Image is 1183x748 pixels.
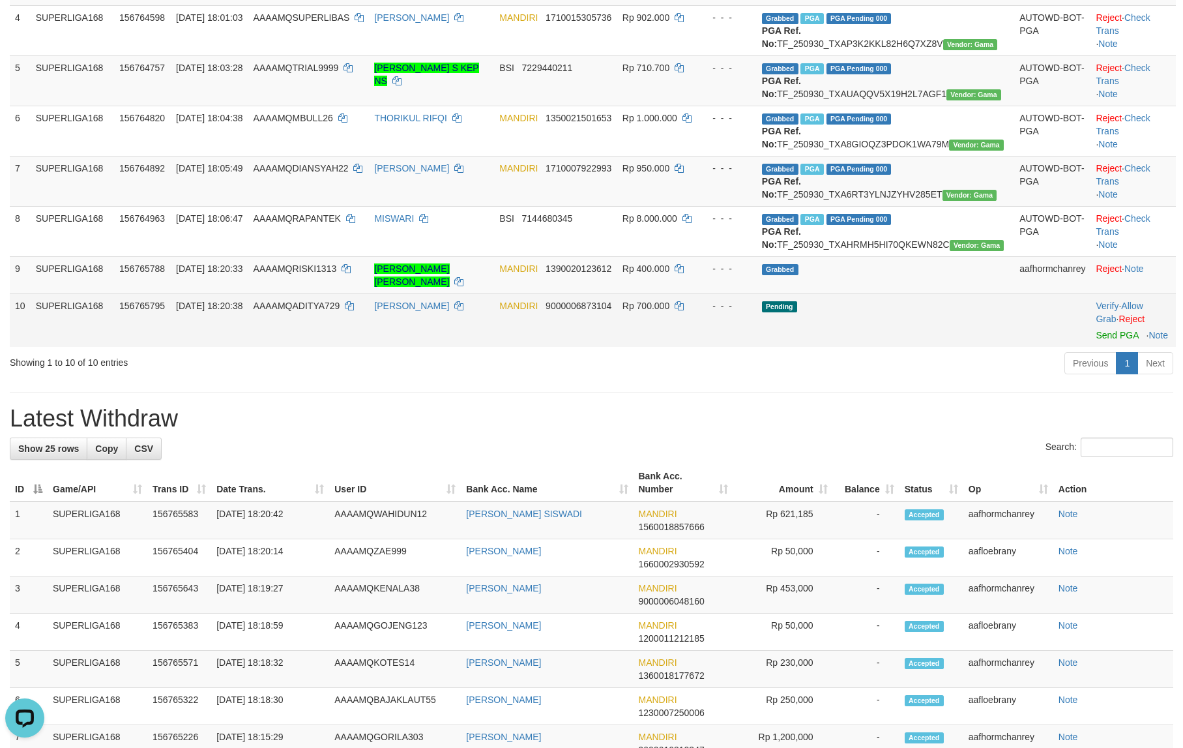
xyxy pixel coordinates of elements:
span: MANDIRI [499,301,538,311]
div: - - - [702,61,752,74]
td: aafloebrany [963,688,1053,725]
span: Copy 7144680345 to clipboard [522,213,573,224]
span: Copy 1390020123612 to clipboard [546,263,611,274]
td: SUPERLIGA168 [31,5,114,55]
span: MANDIRI [639,546,677,556]
td: Rp 621,185 [733,501,833,539]
td: aafhormchanrey [963,576,1053,614]
td: [DATE] 18:20:42 [211,501,329,539]
td: AAAAMQKENALA38 [329,576,461,614]
a: [PERSON_NAME] SISWADI [466,509,582,519]
button: Open LiveChat chat widget [5,5,44,44]
span: MANDIRI [639,732,677,742]
td: 4 [10,614,48,651]
th: Action [1053,464,1173,501]
td: Rp 50,000 [733,539,833,576]
b: PGA Ref. No: [762,76,801,99]
td: 4 [10,5,31,55]
td: · · [1090,206,1176,256]
span: PGA Pending [826,113,892,125]
th: Status: activate to sort column ascending [899,464,963,501]
span: AAAAMQRISKI1313 [254,263,337,274]
b: PGA Ref. No: [762,226,801,250]
th: Bank Acc. Name: activate to sort column ascending [461,464,633,501]
th: Game/API: activate to sort column ascending [48,464,147,501]
td: - [833,688,899,725]
td: AUTOWD-BOT-PGA [1014,5,1090,55]
td: · [1090,256,1176,293]
span: 156764820 [119,113,165,123]
span: Copy 1660002930592 to clipboard [639,559,705,569]
span: [DATE] 18:04:38 [176,113,242,123]
th: User ID: activate to sort column ascending [329,464,461,501]
a: Reject [1096,163,1122,173]
div: - - - [702,112,752,125]
td: SUPERLIGA168 [48,539,147,576]
span: Grabbed [762,113,798,125]
span: MANDIRI [499,12,538,23]
a: Note [1059,620,1078,631]
td: - [833,614,899,651]
td: - [833,576,899,614]
span: Rp 710.700 [622,63,669,73]
td: Rp 50,000 [733,614,833,651]
th: Balance: activate to sort column ascending [833,464,899,501]
a: Check Trans [1096,63,1150,86]
span: PGA Pending [826,164,892,175]
td: SUPERLIGA168 [31,256,114,293]
td: SUPERLIGA168 [48,651,147,688]
td: AUTOWD-BOT-PGA [1014,156,1090,206]
td: 8 [10,206,31,256]
td: SUPERLIGA168 [31,206,114,256]
a: Note [1059,657,1078,668]
span: Copy 1200011212185 to clipboard [639,633,705,644]
span: AAAAMQSUPERLIBAS [254,12,350,23]
td: AAAAMQZAE999 [329,539,461,576]
label: Search: [1045,438,1173,457]
td: 10 [10,293,31,347]
span: AAAAMQDIANSYAH22 [254,163,349,173]
td: TF_250930_TXAUAQQV5X19H2L7AGF1 [757,55,1014,106]
span: Grabbed [762,13,798,24]
span: Rp 400.000 [622,263,669,274]
span: Accepted [905,621,944,632]
td: SUPERLIGA168 [48,576,147,614]
td: 7 [10,156,31,206]
td: · · [1090,293,1176,347]
span: Marked by aafsengchandara [800,63,823,74]
a: Check Trans [1096,12,1150,36]
td: AUTOWD-BOT-PGA [1014,106,1090,156]
span: · [1096,301,1143,324]
span: Accepted [905,695,944,706]
span: [DATE] 18:20:33 [176,263,242,274]
a: Note [1098,239,1118,250]
td: 1 [10,501,48,539]
span: Accepted [905,732,944,743]
a: Note [1059,732,1078,742]
a: Check Trans [1096,163,1150,187]
td: TF_250930_TXAP3K2KKL82H6Q7XZ8V [757,5,1014,55]
td: 6 [10,688,48,725]
td: 9 [10,256,31,293]
a: Note [1098,139,1118,149]
span: 156764598 [119,12,165,23]
td: SUPERLIGA168 [31,293,114,347]
a: THORIKUL RIFQI [374,113,447,123]
a: Note [1059,546,1078,556]
span: PGA Pending [826,214,892,225]
td: SUPERLIGA168 [48,688,147,725]
td: [DATE] 18:19:27 [211,576,329,614]
a: Reject [1096,263,1122,274]
span: Rp 902.000 [622,12,669,23]
span: Accepted [905,658,944,669]
span: Vendor URL: https://trx31.1velocity.biz [950,240,1004,251]
a: Reject [1096,63,1122,73]
span: MANDIRI [639,657,677,668]
a: Previous [1064,352,1117,374]
span: Copy 9000006873104 to clipboard [546,301,611,311]
span: Rp 950.000 [622,163,669,173]
span: Pending [762,301,797,312]
a: 1 [1116,352,1138,374]
a: Note [1059,509,1078,519]
span: MANDIRI [639,509,677,519]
